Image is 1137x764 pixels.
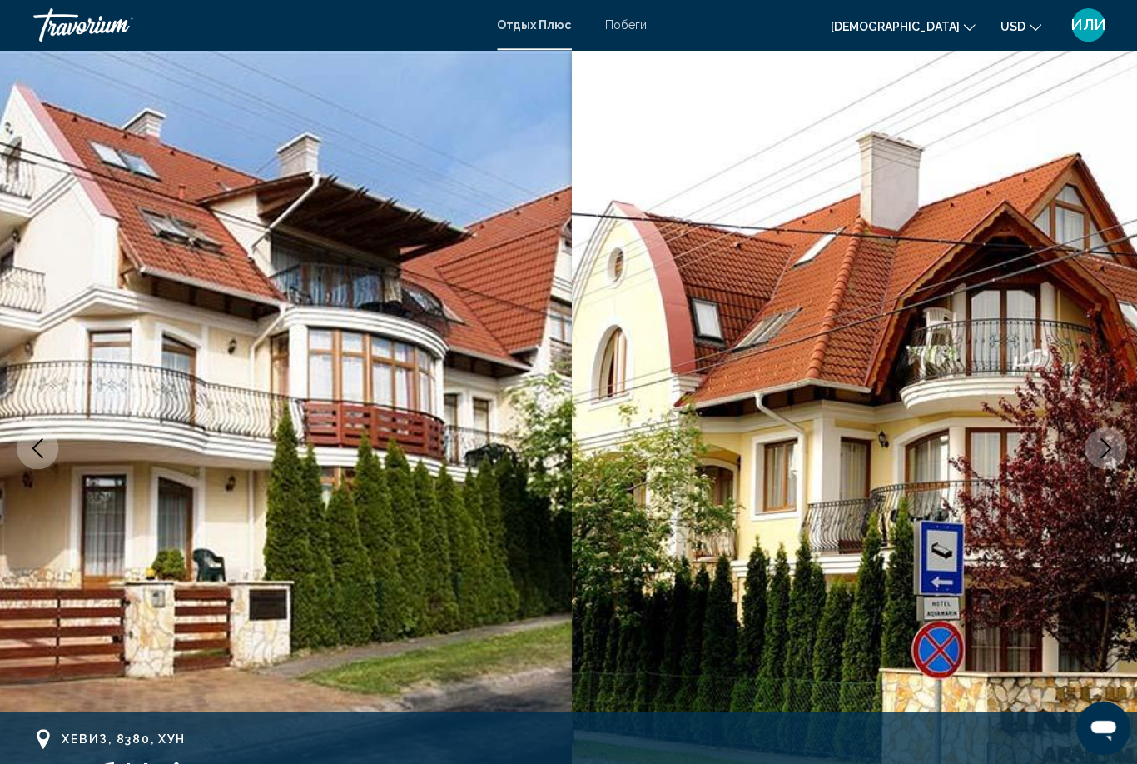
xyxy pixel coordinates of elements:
span: [DEMOGRAPHIC_DATA] [826,20,954,33]
button: Изменить язык [826,14,970,38]
span: ИЛИ [1065,17,1100,33]
button: Следующее изображение [1079,425,1120,467]
a: Травориум [33,8,478,42]
iframe: Насадка для отобола для обмена сообщениями [1070,697,1124,751]
a: Отдых Плюс [494,18,568,32]
button: Изменить валюту [995,14,1035,38]
a: Побеги [602,18,643,32]
span: USD [995,20,1020,33]
button: Предыдущее изображение [17,425,58,467]
button: Меню пользователя [1060,7,1104,42]
span: ХЕВИЗ, 8380, ХУН [62,728,185,742]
